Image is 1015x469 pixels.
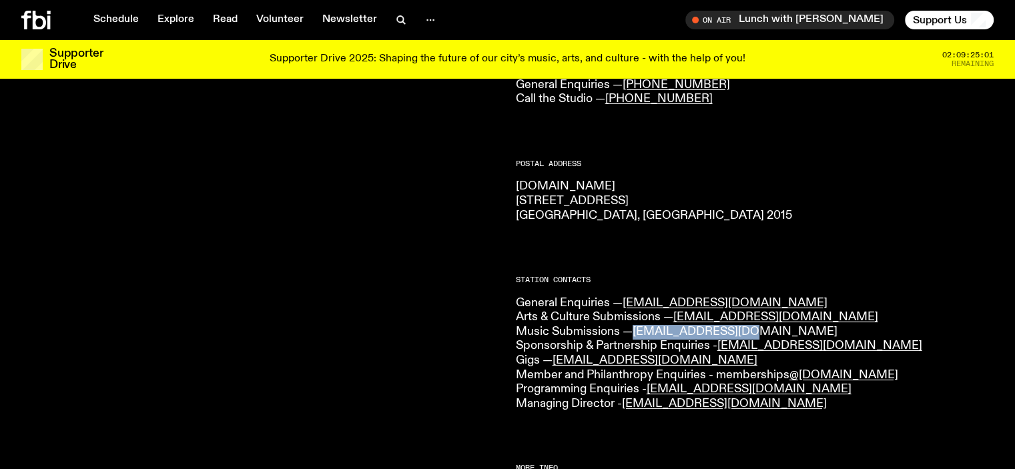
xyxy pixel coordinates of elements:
[623,297,827,309] a: [EMAIL_ADDRESS][DOMAIN_NAME]
[789,369,898,381] a: @[DOMAIN_NAME]
[673,311,878,323] a: [EMAIL_ADDRESS][DOMAIN_NAME]
[913,14,967,26] span: Support Us
[85,11,147,29] a: Schedule
[270,53,745,65] p: Supporter Drive 2025: Shaping the future of our city’s music, arts, and culture - with the help o...
[516,296,994,412] p: General Enquiries — Arts & Culture Submissions — Music Submissions — Sponsorship & Partnership En...
[905,11,994,29] button: Support Us
[553,354,757,366] a: [EMAIL_ADDRESS][DOMAIN_NAME]
[685,11,894,29] button: On AirLunch with [PERSON_NAME]
[248,11,312,29] a: Volunteer
[952,60,994,67] span: Remaining
[516,179,994,223] p: [DOMAIN_NAME] [STREET_ADDRESS] [GEOGRAPHIC_DATA], [GEOGRAPHIC_DATA] 2015
[622,398,827,410] a: [EMAIL_ADDRESS][DOMAIN_NAME]
[516,276,994,284] h2: Station Contacts
[942,51,994,59] span: 02:09:25:01
[516,160,994,167] h2: Postal Address
[516,63,994,107] p: Text the Studio — General Enquiries — Call the Studio —
[717,340,922,352] a: [EMAIL_ADDRESS][DOMAIN_NAME]
[647,383,852,395] a: [EMAIL_ADDRESS][DOMAIN_NAME]
[623,79,730,91] a: [PHONE_NUMBER]
[149,11,202,29] a: Explore
[314,11,385,29] a: Newsletter
[633,326,837,338] a: [EMAIL_ADDRESS][DOMAIN_NAME]
[49,48,103,71] h3: Supporter Drive
[205,11,246,29] a: Read
[605,93,713,105] a: [PHONE_NUMBER]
